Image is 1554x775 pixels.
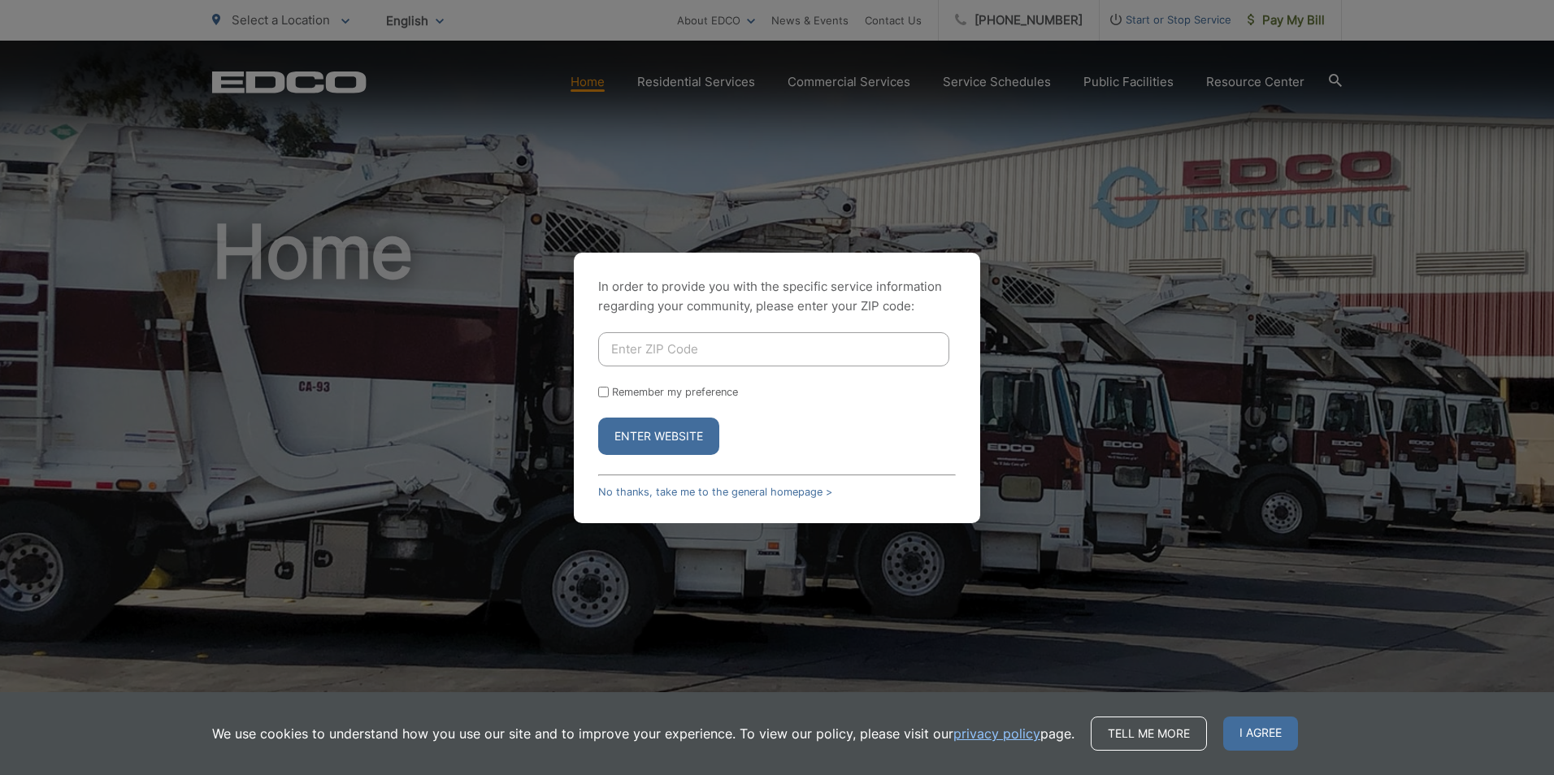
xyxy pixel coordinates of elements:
p: In order to provide you with the specific service information regarding your community, please en... [598,277,956,316]
input: Enter ZIP Code [598,332,949,366]
a: Tell me more [1091,717,1207,751]
button: Enter Website [598,418,719,455]
a: No thanks, take me to the general homepage > [598,486,832,498]
span: I agree [1223,717,1298,751]
label: Remember my preference [612,386,738,398]
a: privacy policy [953,724,1040,743]
p: We use cookies to understand how you use our site and to improve your experience. To view our pol... [212,724,1074,743]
